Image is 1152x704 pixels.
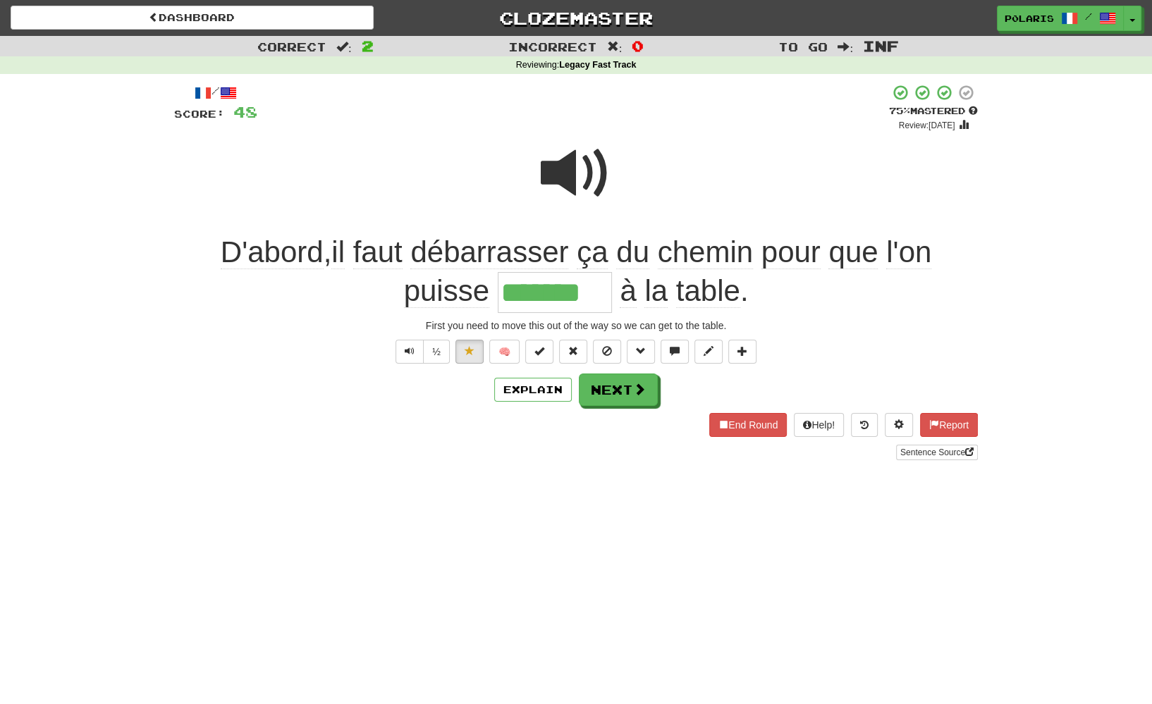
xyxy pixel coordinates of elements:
[593,340,621,364] button: Ignore sentence (alt+i)
[661,340,689,364] button: Discuss sentence (alt+u)
[331,235,345,269] span: il
[455,340,484,364] button: Unfavorite sentence (alt+f)
[579,373,658,406] button: Next
[577,235,608,269] span: ça
[616,235,649,269] span: du
[508,39,597,54] span: Incorrect
[761,235,821,269] span: pour
[174,108,225,120] span: Score:
[559,60,636,70] strong: Legacy Fast Track
[728,340,756,364] button: Add to collection (alt+a)
[410,235,568,269] span: débarrasser
[627,340,655,364] button: Grammar (alt+g)
[1005,12,1054,25] span: p0laris
[838,41,853,53] span: :
[658,235,753,269] span: chemin
[889,105,910,116] span: 75 %
[896,445,978,460] a: Sentence Source
[899,121,955,130] small: Review: [DATE]
[997,6,1124,31] a: p0laris /
[1085,11,1092,21] span: /
[694,340,723,364] button: Edit sentence (alt+d)
[778,39,828,54] span: To go
[353,235,403,269] span: faut
[920,413,978,437] button: Report
[525,340,553,364] button: Set this sentence to 100% Mastered (alt+m)
[612,274,749,308] span: .
[489,340,520,364] button: 🧠
[423,340,450,364] button: ½
[221,235,931,308] span: ,
[494,378,572,402] button: Explain
[404,274,489,308] span: puisse
[221,235,324,269] span: D'abord
[174,84,257,101] div: /
[644,274,668,308] span: la
[607,41,623,53] span: :
[174,319,978,333] div: First you need to move this out of the way so we can get to the table.
[632,37,644,54] span: 0
[395,6,758,30] a: Clozemaster
[851,413,878,437] button: Round history (alt+y)
[709,413,787,437] button: End Round
[362,37,374,54] span: 2
[11,6,374,30] a: Dashboard
[794,413,844,437] button: Help!
[396,340,424,364] button: Play sentence audio (ctl+space)
[863,37,899,54] span: Inf
[889,105,978,118] div: Mastered
[336,41,352,53] span: :
[676,274,740,308] span: table
[620,274,636,308] span: à
[257,39,326,54] span: Correct
[559,340,587,364] button: Reset to 0% Mastered (alt+r)
[233,103,257,121] span: 48
[886,235,931,269] span: l'on
[828,235,878,269] span: que
[393,340,450,364] div: Text-to-speech controls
